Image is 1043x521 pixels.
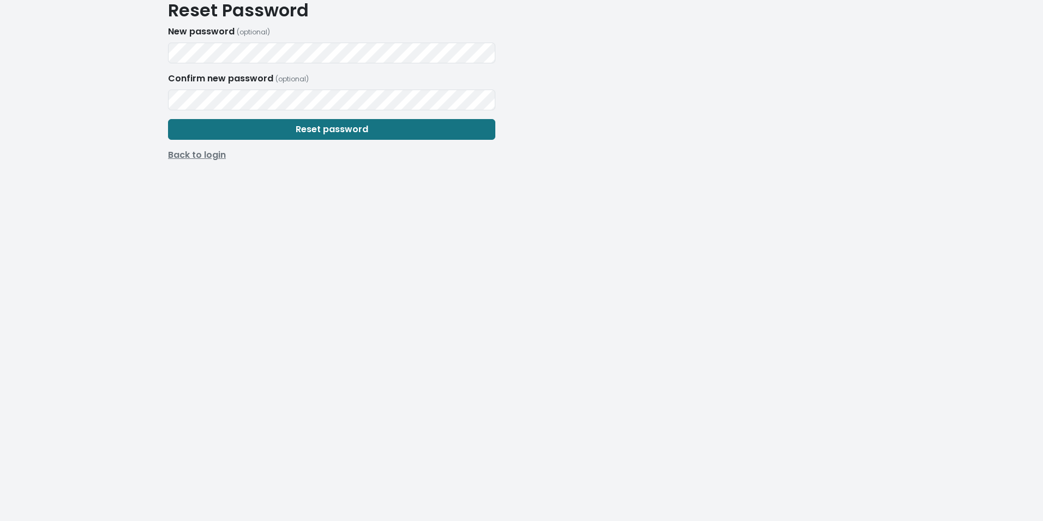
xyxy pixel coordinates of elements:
label: New password [168,25,270,38]
button: Reset password [168,119,495,140]
span: Reset password [296,123,368,135]
small: (optional) [275,74,309,84]
a: Back to login [161,149,502,162]
small: (optional) [237,27,270,37]
label: Confirm new password [168,72,309,85]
